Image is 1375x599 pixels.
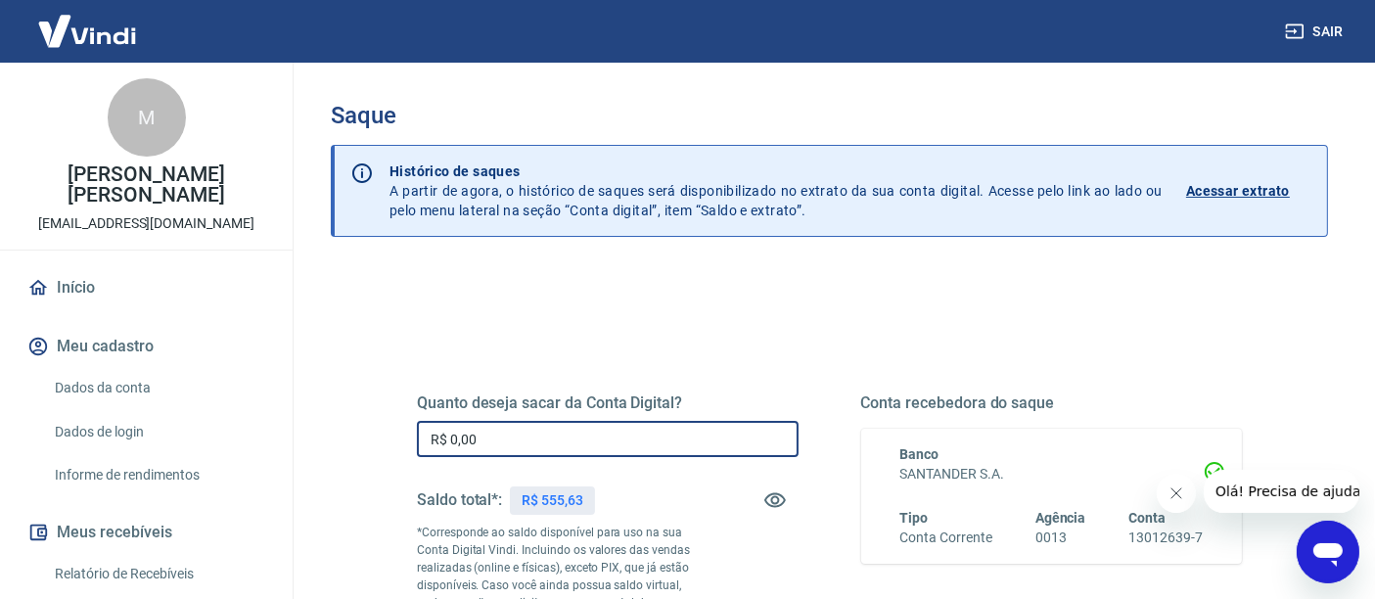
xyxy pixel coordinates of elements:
[38,213,254,234] p: [EMAIL_ADDRESS][DOMAIN_NAME]
[23,266,269,309] a: Início
[23,325,269,368] button: Meu cadastro
[417,393,799,413] h5: Quanto deseja sacar da Conta Digital?
[861,393,1243,413] h5: Conta recebedora do saque
[12,14,164,29] span: Olá! Precisa de ajuda?
[390,161,1163,181] p: Histórico de saques
[1186,181,1290,201] p: Acessar extrato
[47,455,269,495] a: Informe de rendimentos
[1128,510,1166,526] span: Conta
[522,490,583,511] p: R$ 555,63
[331,102,1328,129] h3: Saque
[47,368,269,408] a: Dados da conta
[1281,14,1352,50] button: Sair
[390,161,1163,220] p: A partir de agora, o histórico de saques será disponibilizado no extrato da sua conta digital. Ac...
[23,1,151,61] img: Vindi
[23,511,269,554] button: Meus recebíveis
[1035,528,1086,548] h6: 0013
[1035,510,1086,526] span: Agência
[1297,521,1359,583] iframe: Botão para abrir a janela de mensagens
[47,412,269,452] a: Dados de login
[47,554,269,594] a: Relatório de Recebíveis
[417,490,502,510] h5: Saldo total*:
[1157,474,1196,513] iframe: Fechar mensagem
[1204,470,1359,513] iframe: Mensagem da empresa
[1128,528,1203,548] h6: 13012639-7
[1186,161,1311,220] a: Acessar extrato
[16,164,277,206] p: [PERSON_NAME] [PERSON_NAME]
[900,528,992,548] h6: Conta Corrente
[900,464,1204,484] h6: SANTANDER S.A.
[900,446,940,462] span: Banco
[900,510,929,526] span: Tipo
[108,78,186,157] div: M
